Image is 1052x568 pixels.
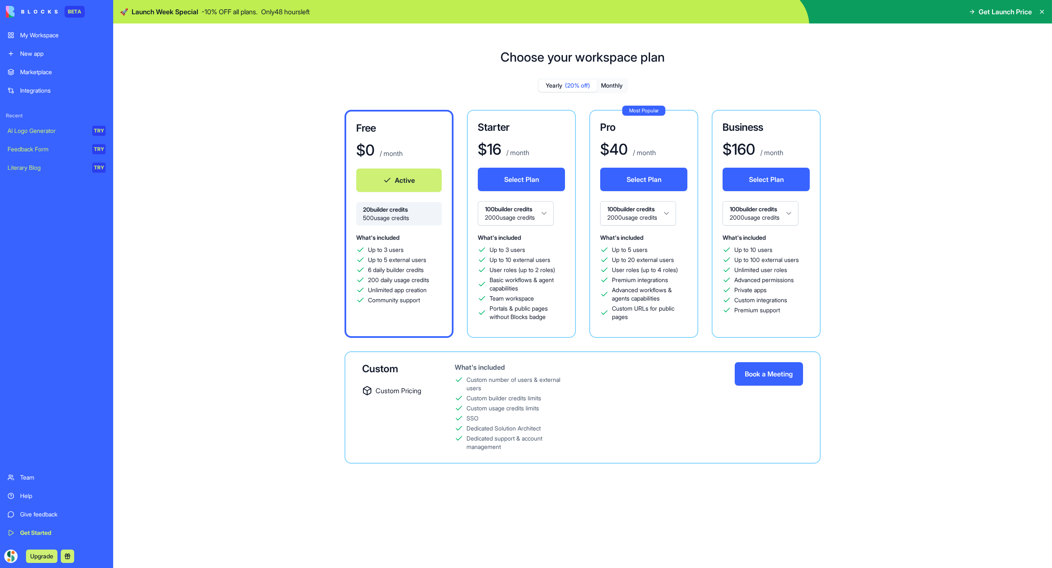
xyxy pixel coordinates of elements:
a: Feedback FormTRY [3,141,111,158]
a: Get Started [3,524,111,541]
div: Integrations [20,86,106,95]
div: Give feedback [20,510,106,519]
span: Advanced permissions [734,276,794,284]
h1: $ 0 [356,142,375,158]
p: / month [759,148,783,158]
div: Custom number of users & external users [466,376,572,392]
span: What's included [600,234,643,241]
div: Get Started [20,529,106,537]
span: Portals & public pages without Blocks badge [490,304,565,321]
div: Dedicated Solution Architect [466,424,541,433]
span: Premium integrations [612,276,668,284]
div: Most Popular [622,106,666,116]
h3: Starter [478,121,565,134]
h3: Business [723,121,810,134]
button: Active [356,169,442,192]
a: Marketplace [3,64,111,80]
span: (20% off) [565,81,590,90]
span: Custom Pricing [376,386,421,396]
div: What's included [455,362,572,372]
div: Team [20,473,106,482]
span: Up to 20 external users [612,256,674,264]
span: Up to 100 external users [734,256,799,264]
a: Literary BlogTRY [3,159,111,176]
p: / month [631,148,656,158]
span: 6 daily builder credits [368,266,424,274]
div: Literary Blog [8,163,86,172]
a: Integrations [3,82,111,99]
span: Up to 5 users [612,246,648,254]
span: Up to 10 users [734,246,772,254]
div: BETA [65,6,85,18]
a: Team [3,469,111,486]
div: Custom builder credits limits [466,394,541,402]
div: Help [20,492,106,500]
h1: $ 16 [478,141,501,158]
span: 🚀 [120,7,128,17]
a: Upgrade [26,552,57,560]
span: Premium support [734,306,780,314]
button: Select Plan [723,168,810,191]
span: Up to 3 users [368,246,404,254]
p: - 10 % OFF all plans. [202,7,258,17]
button: Monthly [597,80,627,92]
div: TRY [92,126,106,136]
span: Unlimited app creation [368,286,427,294]
img: ACg8ocLAKV366tnU-RNfqrdv31vFYL_SGHWOjBgwYPFyKnZ1abI4XLg=s96-c [4,550,18,563]
p: Only 48 hours left [261,7,310,17]
span: Up to 3 users [490,246,525,254]
p: / month [378,148,403,158]
div: Marketplace [20,68,106,76]
span: What's included [356,234,399,241]
div: AI Logo Generator [8,127,86,135]
a: BETA [6,6,85,18]
div: TRY [92,163,106,173]
button: Select Plan [478,168,565,191]
span: Custom URLs for public pages [612,304,687,321]
h1: Choose your workspace plan [500,49,665,65]
div: My Workspace [20,31,106,39]
a: New app [3,45,111,62]
h1: $ 160 [723,141,755,158]
button: Book a Meeting [735,362,803,386]
span: Team workspace [490,294,534,303]
a: Help [3,488,111,504]
button: Select Plan [600,168,687,191]
span: What's included [478,234,521,241]
h3: Pro [600,121,687,134]
span: Custom integrations [734,296,787,304]
span: Basic workflows & agent capabilities [490,276,565,293]
div: SSO [466,414,479,423]
h1: $ 40 [600,141,628,158]
div: Custom [362,362,428,376]
span: Up to 5 external users [368,256,426,264]
img: logo [6,6,58,18]
span: Launch Week Special [132,7,198,17]
button: Upgrade [26,550,57,563]
div: Custom usage credits limits [466,404,539,412]
span: Up to 10 external users [490,256,550,264]
span: Unlimited user roles [734,266,787,274]
span: What's included [723,234,766,241]
h3: Free [356,122,442,135]
span: User roles (up to 2 roles) [490,266,555,274]
span: 20 builder credits [363,205,435,214]
a: AI Logo GeneratorTRY [3,122,111,139]
a: Give feedback [3,506,111,523]
button: Yearly [539,80,597,92]
p: / month [505,148,529,158]
span: Private apps [734,286,767,294]
div: New app [20,49,106,58]
span: Community support [368,296,420,304]
div: Feedback Form [8,145,86,153]
div: Dedicated support & account management [466,434,572,451]
span: User roles (up to 4 roles) [612,266,678,274]
div: TRY [92,144,106,154]
span: 200 daily usage credits [368,276,429,284]
a: My Workspace [3,27,111,44]
span: Get Launch Price [979,7,1032,17]
span: Recent [3,112,111,119]
span: 500 usage credits [363,214,435,222]
span: Advanced workflows & agents capabilities [612,286,687,303]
